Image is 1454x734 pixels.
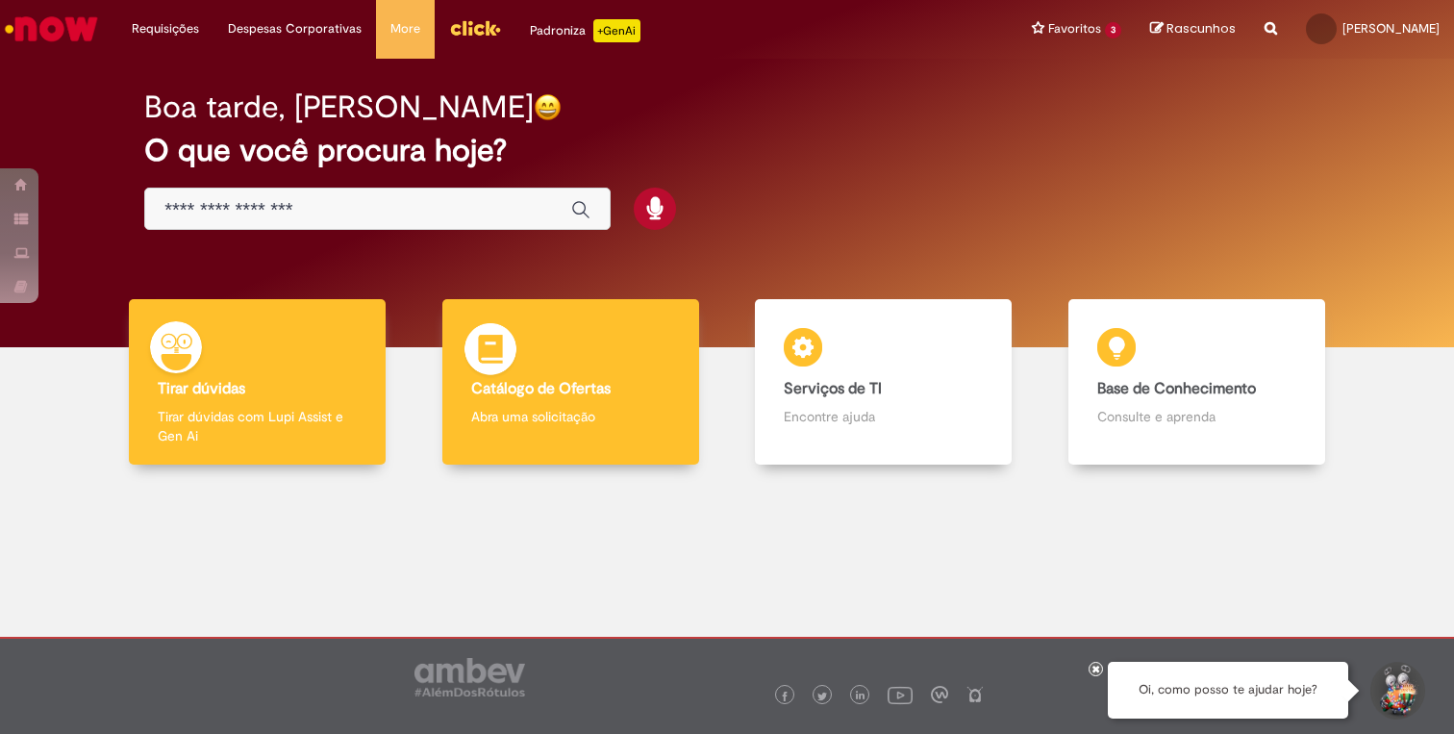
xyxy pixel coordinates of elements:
p: Abra uma solicitação [471,407,670,426]
div: Padroniza [530,19,640,42]
span: Favoritos [1048,19,1101,38]
b: Base de Conhecimento [1097,379,1256,398]
a: Serviços de TI Encontre ajuda [727,299,1040,466]
p: Tirar dúvidas com Lupi Assist e Gen Ai [158,407,357,445]
span: [PERSON_NAME] [1342,20,1440,37]
img: logo_footer_youtube.png [888,682,913,707]
span: Requisições [132,19,199,38]
a: Tirar dúvidas Tirar dúvidas com Lupi Assist e Gen Ai [101,299,414,466]
img: ServiceNow [2,10,101,48]
b: Serviços de TI [784,379,882,398]
p: Consulte e aprenda [1097,407,1296,426]
span: Rascunhos [1166,19,1236,38]
a: Catálogo de Ofertas Abra uma solicitação [414,299,728,466]
a: Rascunhos [1150,20,1236,38]
span: Despesas Corporativas [228,19,362,38]
b: Catálogo de Ofertas [471,379,611,398]
img: logo_footer_ambev_rotulo_gray.png [414,658,525,696]
p: +GenAi [593,19,640,42]
span: 3 [1105,22,1121,38]
a: Base de Conhecimento Consulte e aprenda [1040,299,1354,466]
div: Oi, como posso te ajudar hoje? [1108,662,1348,719]
b: Tirar dúvidas [158,379,245,398]
img: happy-face.png [534,93,562,121]
img: logo_footer_workplace.png [931,686,948,703]
img: logo_footer_twitter.png [817,692,827,701]
p: Encontre ajuda [784,407,983,426]
img: logo_footer_linkedin.png [856,691,865,702]
img: click_logo_yellow_360x200.png [449,13,501,42]
h2: O que você procura hoje? [144,134,1310,167]
img: logo_footer_naosei.png [966,686,984,703]
img: logo_footer_facebook.png [780,692,790,701]
button: Iniciar Conversa de Suporte [1367,662,1425,720]
h2: Boa tarde, [PERSON_NAME] [144,90,534,124]
span: More [390,19,420,38]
